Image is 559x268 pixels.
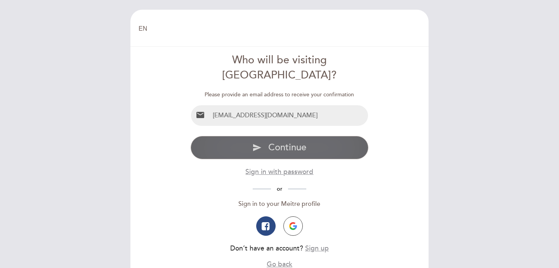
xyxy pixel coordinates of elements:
div: Who will be visiting [GEOGRAPHIC_DATA]? [191,53,369,83]
img: icon-google.png [289,222,297,230]
span: Don’t have an account? [230,244,303,252]
button: send Continue [191,136,369,159]
div: Please provide an email address to receive your confirmation [191,91,369,99]
input: Email [210,105,368,126]
div: Sign in to your Meitre profile [191,200,369,209]
span: Continue [268,142,306,153]
i: email [196,110,205,120]
i: send [252,143,262,152]
span: or [271,186,288,192]
button: Sign up [305,244,329,253]
button: Sign in with password [245,167,313,177]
